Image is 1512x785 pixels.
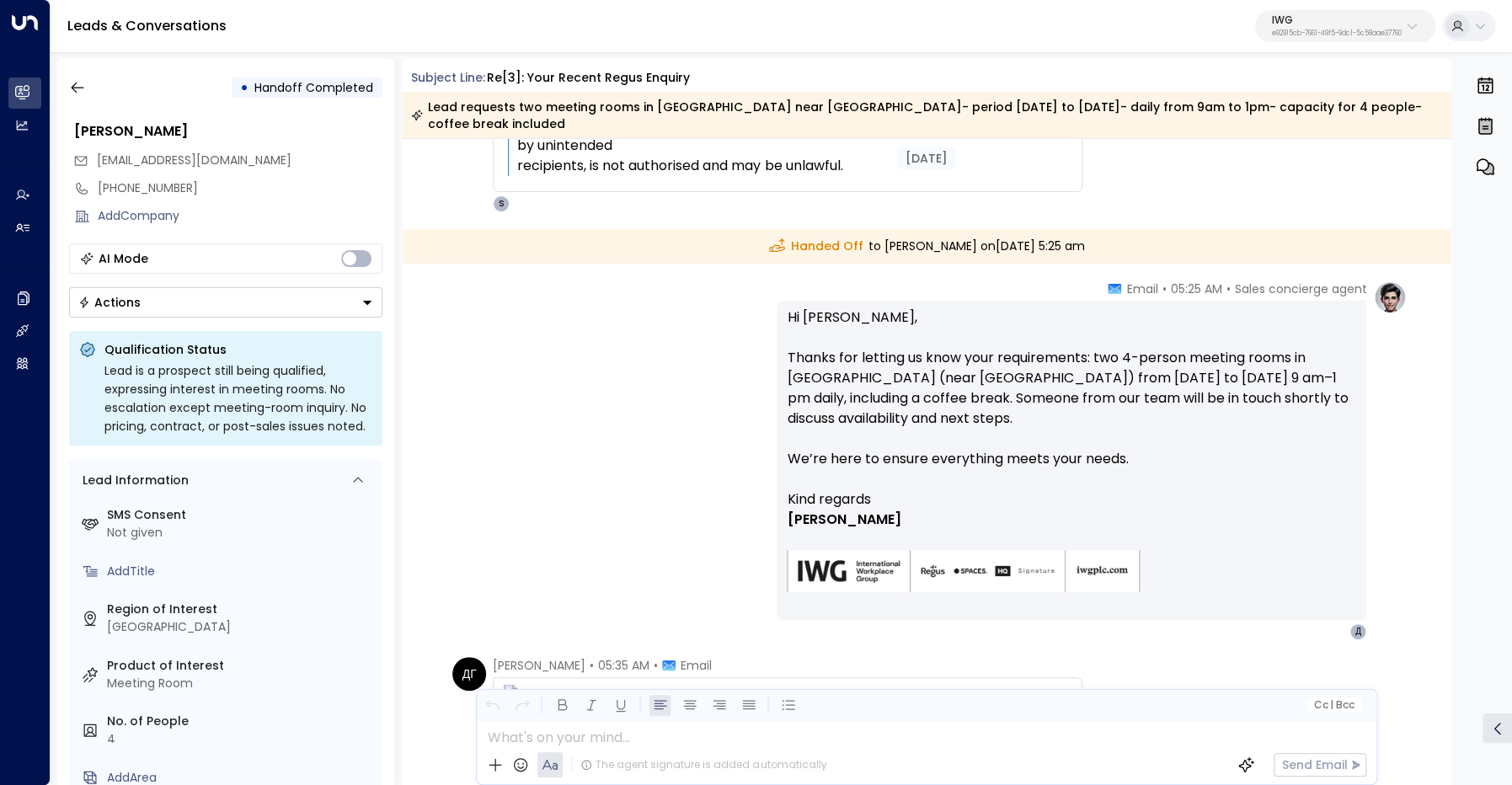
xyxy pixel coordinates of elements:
[1255,10,1435,42] button: IWGe92915cb-7661-49f5-9dc1-5c58aae37760
[97,152,291,168] span: [EMAIL_ADDRESS][DOMAIN_NAME]
[897,147,956,169] div: [DATE]
[98,179,382,197] div: [PHONE_NUMBER]
[1226,280,1230,297] span: •
[99,250,148,267] div: AI Mode
[1162,280,1166,297] span: •
[78,295,141,310] div: Actions
[254,79,373,96] span: Handoff Completed
[482,695,503,716] button: Undo
[1314,699,1354,711] span: Cc Bcc
[1126,280,1157,297] span: Email
[598,657,649,674] span: 05:35 AM
[1170,280,1221,297] span: 05:25 AM
[1234,280,1366,297] span: Sales concierge agent
[107,618,376,636] div: [GEOGRAPHIC_DATA]
[1330,699,1333,711] span: |
[98,207,382,225] div: AddCompany
[107,657,376,675] label: Product of Interest
[493,195,510,212] div: S
[107,713,376,730] label: No. of People
[104,341,372,358] p: Qualification Status
[107,675,376,692] div: Meeting Room
[74,121,382,142] div: [PERSON_NAME]
[1349,623,1366,640] div: Д
[107,524,376,542] div: Not given
[769,238,863,255] span: Handed Off
[107,506,376,524] label: SMS Consent
[67,16,227,35] a: Leads & Conversations
[452,657,486,691] div: ДГ
[787,307,1356,489] p: Hi [PERSON_NAME], Thanks for letting us know your requirements: two 4-person meeting rooms in [GE...
[511,695,532,716] button: Redo
[69,287,382,318] div: Button group with a nested menu
[787,550,1141,593] img: AIorK4zU2Kz5WUNqa9ifSKC9jFH1hjwenjvh85X70KBOPduETvkeZu4OqG8oPuqbwvp3xfXcMQJCRtwYb-SG
[77,472,189,489] div: Lead Information
[493,657,585,674] span: [PERSON_NAME]
[403,229,1452,264] div: to [PERSON_NAME] on [DATE] 5:25 am
[787,489,870,510] span: Kind regards
[487,69,690,87] div: Re[3]: Your recent Regus enquiry
[97,152,291,169] span: dargerasimenko@inbox.ru
[580,757,826,772] div: The agent signature is added automatically
[1272,30,1402,37] p: e92915cb-7661-49f5-9dc1-5c58aae37760
[654,657,658,674] span: •
[411,69,485,86] span: Subject Line:
[104,361,372,435] div: Lead is a prospect still being qualified, expressing interest in meeting rooms. No escalation exc...
[69,287,382,318] button: Actions
[107,601,376,618] label: Region of Interest
[107,563,376,580] div: AddTitle
[107,730,376,748] div: 4
[787,489,1356,613] div: Signature
[1373,280,1407,314] img: profile-logo.png
[1272,15,1402,25] p: IWG
[504,685,1071,706] img: External email
[1307,697,1361,713] button: Cc|Bcc
[681,657,712,674] span: Email
[411,99,1442,132] div: Lead requests two meeting rooms in [GEOGRAPHIC_DATA] near [GEOGRAPHIC_DATA]- period [DATE] to [DA...
[787,510,900,530] span: [PERSON_NAME]
[590,657,594,674] span: •
[240,72,248,103] div: •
